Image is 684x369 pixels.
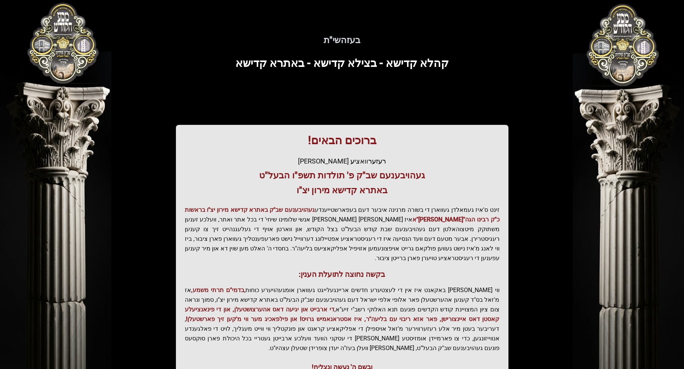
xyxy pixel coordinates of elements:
[185,169,500,181] h3: געהויבענעם שב"ק פ' תולדות תשפ"ו הבעל"ט
[117,34,568,46] h5: בעזהשי"ת
[185,156,500,166] div: רעזערוואציע [PERSON_NAME]
[185,206,500,223] span: געהויבענעם שב"ק באתרא קדישא מירון יצ"ו בראשות כ"ק רבינו הגה"[PERSON_NAME]"א
[191,287,244,294] span: בדמי"ם תרתי משמע,
[185,285,500,353] p: ווי [PERSON_NAME] באקאנט איז אין די לעצטערע חדשים אריינגעלייגט געווארן אומגעהויערע כוחות, אז מ'זא...
[185,205,500,263] p: זינט ס'איז געמאלדן געווארן די בשורה מרנינה איבער דעם בעפארשטייענדע איז [PERSON_NAME] [PERSON_NAME...
[185,134,500,147] h1: ברוכים הבאים!
[185,306,500,323] span: די ארבייט און יגיעה דאס אהערצושטעלן, און די פינאנציעלע קאסטן דאס איינצורישן, פאר אזא ריבוי עם בלי...
[185,269,500,279] h3: בקשה נחוצה לתועלת הענין:
[235,56,449,69] span: קהלא קדישא - בצילא קדישא - באתרא קדישא
[185,184,500,196] h3: באתרא קדישא מירון יצ"ו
